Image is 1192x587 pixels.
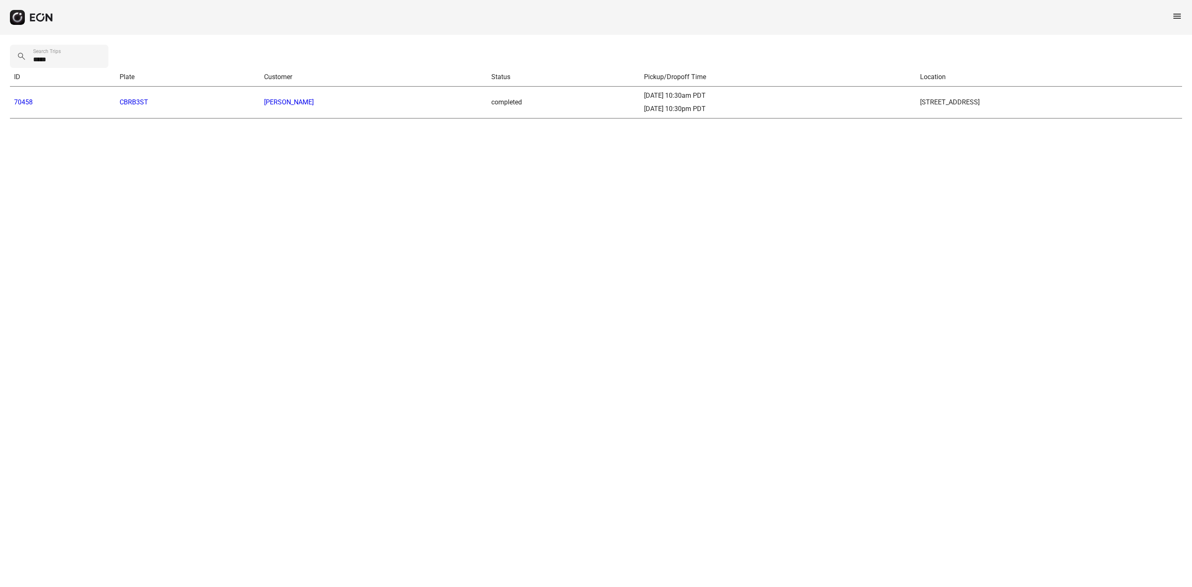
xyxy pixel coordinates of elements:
th: Pickup/Dropoff Time [640,68,916,87]
a: [PERSON_NAME] [264,98,314,106]
div: [DATE] 10:30pm PDT [644,104,912,114]
span: menu [1172,11,1182,21]
th: Customer [260,68,487,87]
a: CBRB3ST [120,98,148,106]
a: 70458 [14,98,33,106]
td: [STREET_ADDRESS] [916,87,1182,118]
th: ID [10,68,115,87]
th: Status [487,68,640,87]
label: Search Trips [33,48,61,55]
th: Plate [115,68,260,87]
th: Location [916,68,1182,87]
td: completed [487,87,640,118]
div: [DATE] 10:30am PDT [644,91,912,101]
